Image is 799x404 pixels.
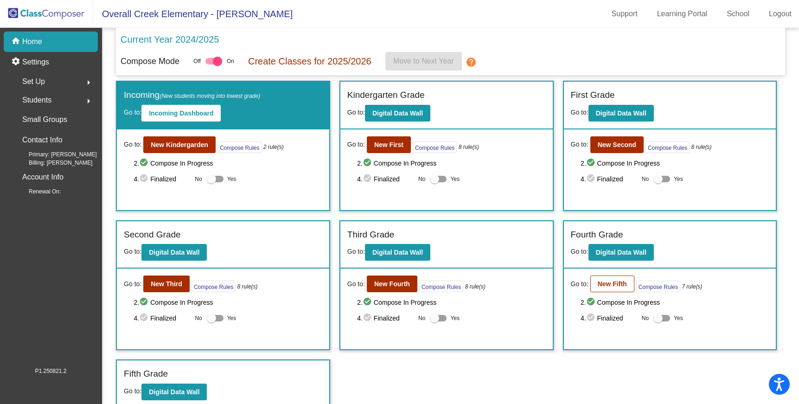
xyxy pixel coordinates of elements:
b: New First [374,141,403,148]
button: Compose Rules [413,141,457,153]
mat-icon: check_circle [586,313,597,324]
label: Second Grade [124,228,181,242]
p: Contact Info [22,134,62,147]
span: 4. Finalized [134,173,190,185]
mat-icon: arrow_right [83,96,94,107]
span: 2. Compose In Progress [134,158,322,169]
a: Support [604,6,645,21]
span: Billing: [PERSON_NAME] [14,159,92,167]
label: Kindergarten Grade [347,89,425,102]
span: 4. Finalized [581,313,637,324]
i: 7 rule(s) [682,282,702,291]
span: Go to: [571,140,588,149]
mat-icon: check_circle [139,313,150,324]
button: New Second [590,136,644,153]
label: Fourth Grade [571,228,623,242]
button: Digital Data Wall [365,244,430,261]
b: New Fifth [598,280,627,288]
mat-icon: check_circle [586,158,597,169]
b: New Third [151,280,182,288]
span: No [195,175,202,183]
span: Go to: [124,279,141,289]
mat-icon: check_circle [363,158,374,169]
a: Logout [761,6,799,21]
mat-icon: check_circle [139,173,150,185]
span: No [418,175,425,183]
span: Go to: [347,248,365,255]
span: On [227,57,234,65]
b: Digital Data Wall [596,249,646,256]
span: Go to: [571,279,588,289]
span: Yes [227,313,237,324]
button: Incoming Dashboard [141,105,221,122]
span: 4. Finalized [134,313,190,324]
span: No [195,314,202,322]
i: 8 rule(s) [459,143,479,151]
mat-icon: check_circle [139,297,150,308]
p: Settings [22,57,49,68]
span: No [642,314,649,322]
span: 4. Finalized [357,313,414,324]
p: Home [22,36,42,47]
button: New Fourth [367,276,417,292]
b: Digital Data Wall [372,249,423,256]
button: Digital Data Wall [365,105,430,122]
mat-icon: check_circle [586,297,597,308]
button: Compose Rules [646,141,690,153]
label: Third Grade [347,228,394,242]
span: Go to: [124,248,141,255]
span: Go to: [571,248,588,255]
span: Yes [450,313,460,324]
mat-icon: home [11,36,22,47]
button: Move to Next Year [385,52,462,71]
mat-icon: help [466,57,477,68]
i: 8 rule(s) [691,143,712,151]
span: Go to: [124,140,141,149]
span: Overall Creek Elementary - [PERSON_NAME] [93,6,293,21]
mat-icon: check_circle [363,297,374,308]
b: Digital Data Wall [149,249,199,256]
button: Digital Data Wall [141,244,207,261]
b: New Kindergarden [151,141,208,148]
span: Go to: [347,279,365,289]
i: 8 rule(s) [465,282,486,291]
span: 4. Finalized [581,173,637,185]
span: Go to: [347,140,365,149]
span: Go to: [124,387,141,395]
label: First Grade [571,89,615,102]
button: Compose Rules [217,141,262,153]
button: New Third [143,276,190,292]
span: Go to: [347,109,365,116]
button: Compose Rules [419,281,463,292]
i: 8 rule(s) [237,282,258,291]
a: Learning Portal [650,6,715,21]
span: No [418,314,425,322]
span: Students [22,94,51,107]
span: 2. Compose In Progress [581,158,769,169]
b: New Second [598,141,636,148]
button: New First [367,136,411,153]
mat-icon: check_circle [586,173,597,185]
p: Current Year 2024/2025 [121,32,219,46]
i: 2 rule(s) [263,143,284,151]
button: Digital Data Wall [588,105,654,122]
span: Yes [227,173,237,185]
span: 2. Compose In Progress [357,297,545,308]
span: 4. Finalized [357,173,414,185]
span: Yes [674,173,683,185]
b: Digital Data Wall [149,388,199,396]
b: Digital Data Wall [372,109,423,117]
b: Digital Data Wall [596,109,646,117]
span: Go to: [571,109,588,116]
span: Off [193,57,201,65]
button: Digital Data Wall [141,384,207,400]
span: (New students moving into lowest grade) [160,93,260,99]
button: Digital Data Wall [588,244,654,261]
span: Yes [674,313,683,324]
button: New Fifth [590,276,634,292]
mat-icon: check_circle [363,173,374,185]
mat-icon: check_circle [139,158,150,169]
b: Incoming Dashboard [149,109,213,117]
span: Renewal On: [14,187,61,196]
span: No [642,175,649,183]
